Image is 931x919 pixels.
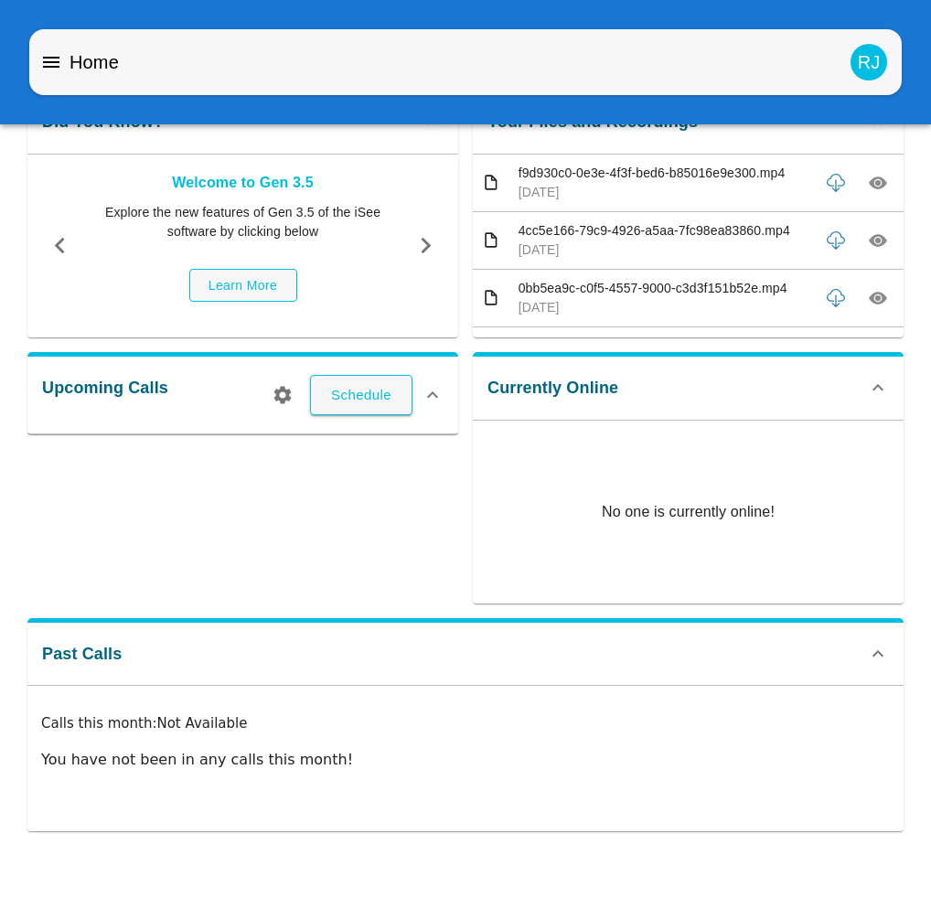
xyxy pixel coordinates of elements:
[41,749,890,771] p: You have not been in any calls this month!
[519,279,810,298] p: 0bb5ea9c-c0f5-4557-9000-c3d3f151b52e.mp4
[602,421,775,604] p: No one is currently online!
[102,172,384,194] p: Welcome to Gen 3.5
[310,375,412,415] button: Schedule
[519,221,810,240] p: 4cc5e166-79c9-4926-a5aa-7fc98ea83860.mp4
[102,203,384,241] p: Explore the new features of Gen 3.5 of the iSee software by clicking below
[519,240,810,260] p: [DATE]
[519,183,810,202] p: [DATE]
[519,164,810,183] p: f9d930c0-0e3e-4f3f-bed6-b85016e9e300.mp4
[189,269,297,303] button: Learn More
[519,337,810,356] p: dfa68c95-f5e9-4adc-b336-4a43abca5407.mp4
[519,298,810,317] p: [DATE]
[851,44,887,80] div: RJ
[70,48,119,77] h6: Home
[33,44,70,80] button: menu
[41,713,890,734] p: Calls this month : Not Available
